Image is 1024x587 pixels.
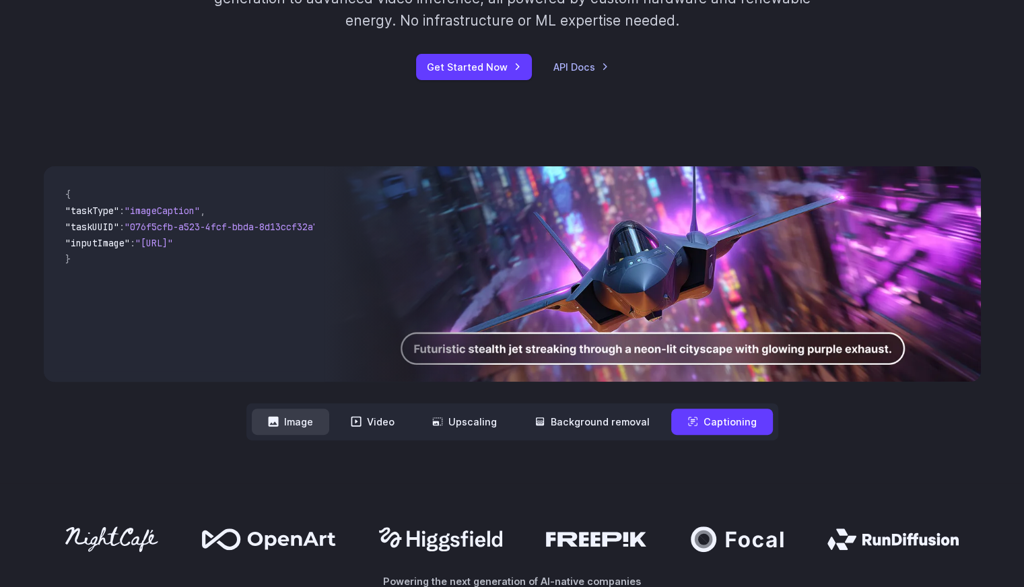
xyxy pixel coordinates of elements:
[518,409,666,435] button: Background removal
[65,221,119,233] span: "taskUUID"
[130,237,135,249] span: :
[125,221,329,233] span: "076f5cfb-a523-4fcf-bbda-8d13ccf32a75"
[65,237,130,249] span: "inputImage"
[416,409,513,435] button: Upscaling
[65,205,119,217] span: "taskType"
[119,205,125,217] span: :
[335,409,411,435] button: Video
[252,409,329,435] button: Image
[65,188,71,201] span: {
[416,54,532,80] a: Get Started Now
[325,166,980,382] img: Futuristic stealth jet streaking through a neon-lit cityscape with glowing purple exhaust
[553,59,609,75] a: API Docs
[200,205,205,217] span: ,
[65,253,71,265] span: }
[119,221,125,233] span: :
[135,237,173,249] span: "[URL]"
[125,205,200,217] span: "imageCaption"
[671,409,773,435] button: Captioning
